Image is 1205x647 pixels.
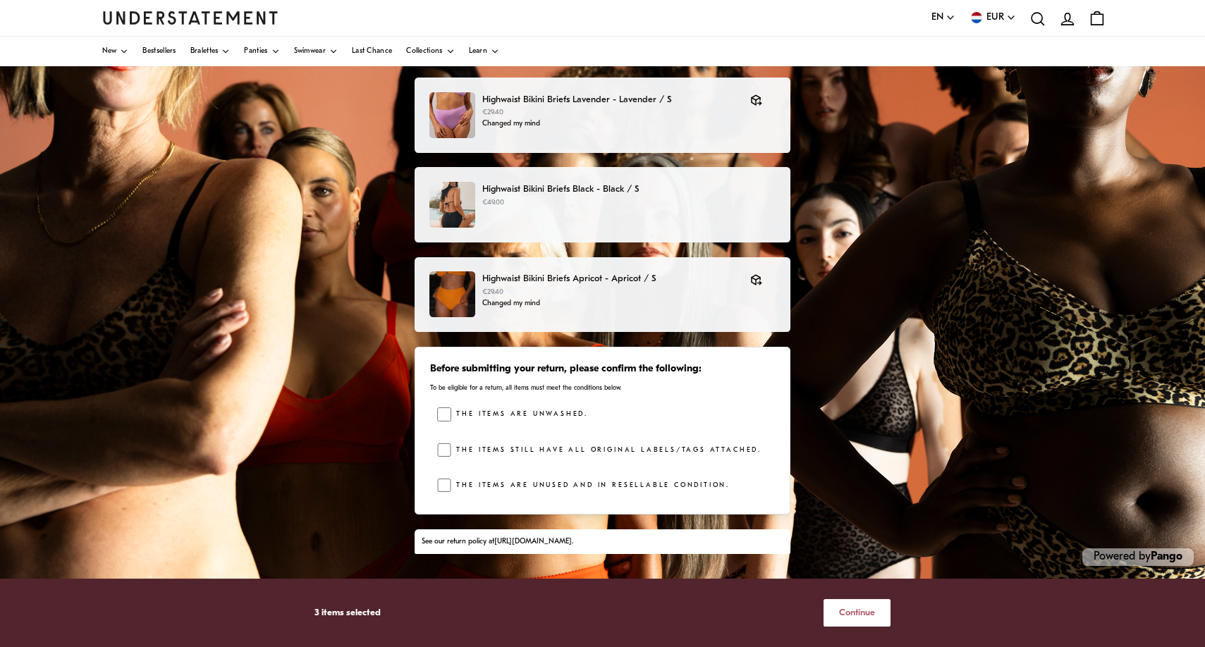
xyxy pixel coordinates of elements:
a: Learn [469,37,500,66]
span: Bestsellers [142,48,176,55]
a: Bralettes [190,37,231,66]
a: [URL][DOMAIN_NAME] [494,538,572,546]
p: To be eligible for a return, all items must meet the conditions below. [430,383,775,393]
h3: Before submitting your return, please confirm the following: [430,362,775,376]
p: €29.40 [482,287,736,298]
span: Learn [469,48,488,55]
label: The items still have all original labels/tags attached. [451,443,761,457]
img: LVHS-HIW-107-M-lavender.jpg [429,92,475,138]
a: Bestsellers [142,37,176,66]
img: BLHS-HIW-107-M-black.jpg [429,182,475,228]
a: Pango [1151,551,1182,562]
p: €49.00 [482,197,776,209]
p: Powered by [1082,548,1194,566]
a: Collections [406,37,454,66]
p: Highwaist Bikini Briefs Apricot - Apricot / S [482,271,736,286]
a: Panties [244,37,279,66]
span: EUR [986,10,1004,25]
span: New [102,48,117,55]
button: EUR [969,10,1016,25]
img: FW25_PDP_Template_Shopify_13.jpg [429,271,475,317]
span: Last Chance [352,48,392,55]
p: Highwaist Bikini Briefs Lavender - Lavender / S [482,92,736,107]
a: New [102,37,129,66]
span: Panties [244,48,267,55]
a: Last Chance [352,37,392,66]
p: €29.40 [482,107,736,118]
a: Swimwear [294,37,338,66]
span: Collections [406,48,442,55]
button: EN [931,10,955,25]
span: EN [931,10,943,25]
p: Changed my mind [482,298,736,309]
p: Highwaist Bikini Briefs Black - Black / S [482,182,776,197]
div: See our return policy at . [422,536,783,548]
a: Understatement Homepage [102,11,279,24]
label: The items are unwashed. [451,407,588,421]
span: Swimwear [294,48,326,55]
span: Bralettes [190,48,219,55]
p: Changed my mind [482,118,736,130]
label: The items are unused and in resellable condition. [451,479,730,493]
